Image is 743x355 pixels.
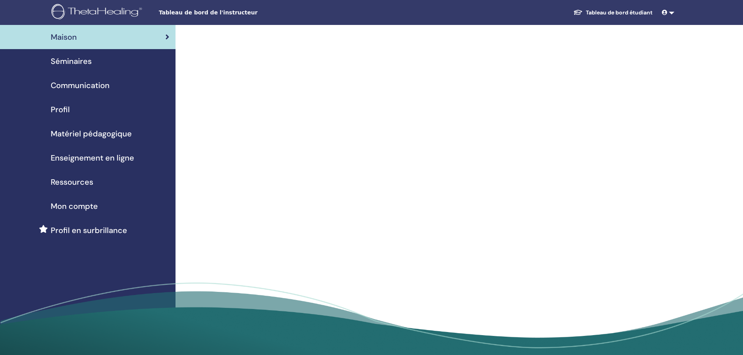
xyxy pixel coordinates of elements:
[51,200,98,212] span: Mon compte
[51,152,134,164] span: Enseignement en ligne
[567,5,659,20] a: Tableau de bord étudiant
[573,9,583,16] img: graduation-cap-white.svg
[51,4,145,21] img: logo.png
[51,31,77,43] span: Maison
[159,9,276,17] span: Tableau de bord de l'instructeur
[51,128,132,140] span: Matériel pédagogique
[51,224,127,236] span: Profil en surbrillance
[51,176,93,188] span: Ressources
[51,79,110,91] span: Communication
[51,104,70,115] span: Profil
[51,55,92,67] span: Séminaires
